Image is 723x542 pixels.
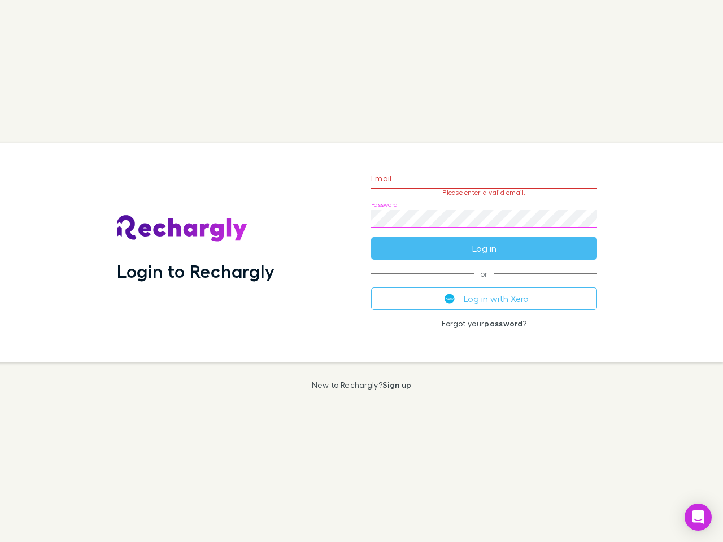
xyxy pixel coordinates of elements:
[484,318,522,328] a: password
[371,273,597,274] span: or
[382,380,411,390] a: Sign up
[371,319,597,328] p: Forgot your ?
[371,237,597,260] button: Log in
[445,294,455,304] img: Xero's logo
[371,200,398,209] label: Password
[117,260,275,282] h1: Login to Rechargly
[371,287,597,310] button: Log in with Xero
[371,189,597,196] p: Please enter a valid email.
[685,504,712,531] div: Open Intercom Messenger
[117,215,248,242] img: Rechargly's Logo
[312,381,412,390] p: New to Rechargly?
